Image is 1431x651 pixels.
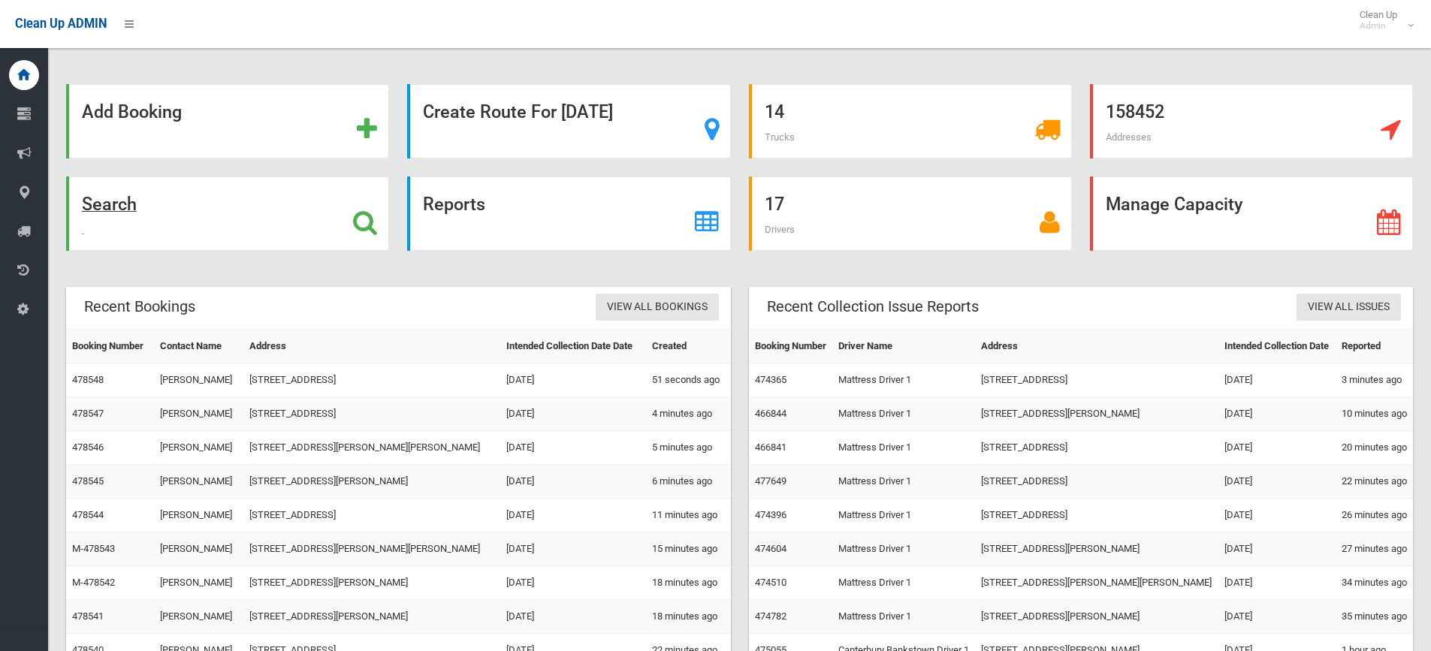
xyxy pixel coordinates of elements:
[154,363,243,397] td: [PERSON_NAME]
[646,330,730,363] th: Created
[975,363,1218,397] td: [STREET_ADDRESS]
[72,408,104,419] a: 478547
[1336,363,1413,397] td: 3 minutes ago
[500,532,647,566] td: [DATE]
[832,397,976,431] td: Mattress Driver 1
[500,397,647,431] td: [DATE]
[596,294,719,321] a: View All Bookings
[154,330,243,363] th: Contact Name
[755,543,786,554] a: 474604
[500,465,647,499] td: [DATE]
[243,532,500,566] td: [STREET_ADDRESS][PERSON_NAME][PERSON_NAME]
[975,330,1218,363] th: Address
[1297,294,1401,321] a: View All Issues
[1218,330,1335,363] th: Intended Collection Date
[66,84,389,158] a: Add Booking
[755,475,786,487] a: 477649
[72,475,104,487] a: 478545
[1090,176,1413,251] a: Manage Capacity
[1360,20,1397,32] small: Admin
[1218,600,1335,634] td: [DATE]
[646,600,730,634] td: 18 minutes ago
[1218,363,1335,397] td: [DATE]
[749,330,832,363] th: Booking Number
[154,566,243,600] td: [PERSON_NAME]
[243,330,500,363] th: Address
[154,465,243,499] td: [PERSON_NAME]
[765,131,795,143] span: Trucks
[66,176,389,251] a: Search
[646,397,730,431] td: 4 minutes ago
[1218,532,1335,566] td: [DATE]
[975,499,1218,532] td: [STREET_ADDRESS]
[975,532,1218,566] td: [STREET_ADDRESS][PERSON_NAME]
[1218,465,1335,499] td: [DATE]
[832,566,976,600] td: Mattress Driver 1
[243,363,500,397] td: [STREET_ADDRESS]
[243,431,500,465] td: [STREET_ADDRESS][PERSON_NAME][PERSON_NAME]
[1218,431,1335,465] td: [DATE]
[646,532,730,566] td: 15 minutes ago
[500,330,647,363] th: Intended Collection Date Date
[755,442,786,453] a: 466841
[1336,499,1413,532] td: 26 minutes ago
[1336,397,1413,431] td: 10 minutes ago
[975,431,1218,465] td: [STREET_ADDRESS]
[243,465,500,499] td: [STREET_ADDRESS][PERSON_NAME]
[66,330,154,363] th: Booking Number
[749,176,1072,251] a: 17 Drivers
[66,292,213,321] header: Recent Bookings
[832,532,976,566] td: Mattress Driver 1
[72,509,104,520] a: 478544
[832,499,976,532] td: Mattress Driver 1
[1336,330,1413,363] th: Reported
[755,408,786,419] a: 466844
[407,176,730,251] a: Reports
[832,330,976,363] th: Driver Name
[765,194,784,215] strong: 17
[82,194,137,215] strong: Search
[755,374,786,385] a: 474365
[975,397,1218,431] td: [STREET_ADDRESS][PERSON_NAME]
[72,374,104,385] a: 478548
[755,577,786,588] a: 474510
[755,610,786,622] a: 474782
[646,499,730,532] td: 11 minutes ago
[646,363,730,397] td: 51 seconds ago
[1106,194,1242,215] strong: Manage Capacity
[72,610,104,622] a: 478541
[755,509,786,520] a: 474396
[154,397,243,431] td: [PERSON_NAME]
[646,566,730,600] td: 18 minutes ago
[1336,431,1413,465] td: 20 minutes ago
[832,363,976,397] td: Mattress Driver 1
[765,224,795,235] span: Drivers
[646,431,730,465] td: 5 minutes ago
[154,600,243,634] td: [PERSON_NAME]
[72,543,115,554] a: M-478543
[975,566,1218,600] td: [STREET_ADDRESS][PERSON_NAME][PERSON_NAME]
[832,600,976,634] td: Mattress Driver 1
[154,532,243,566] td: [PERSON_NAME]
[423,101,613,122] strong: Create Route For [DATE]
[243,566,500,600] td: [STREET_ADDRESS][PERSON_NAME]
[243,600,500,634] td: [STREET_ADDRESS][PERSON_NAME]
[500,499,647,532] td: [DATE]
[500,363,647,397] td: [DATE]
[765,101,784,122] strong: 14
[500,431,647,465] td: [DATE]
[749,84,1072,158] a: 14 Trucks
[1106,131,1152,143] span: Addresses
[423,194,485,215] strong: Reports
[975,600,1218,634] td: [STREET_ADDRESS][PERSON_NAME]
[1218,397,1335,431] td: [DATE]
[832,431,976,465] td: Mattress Driver 1
[500,600,647,634] td: [DATE]
[832,465,976,499] td: Mattress Driver 1
[1352,9,1412,32] span: Clean Up
[72,577,115,588] a: M-478542
[975,465,1218,499] td: [STREET_ADDRESS]
[1218,499,1335,532] td: [DATE]
[154,499,243,532] td: [PERSON_NAME]
[15,17,107,31] span: Clean Up ADMIN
